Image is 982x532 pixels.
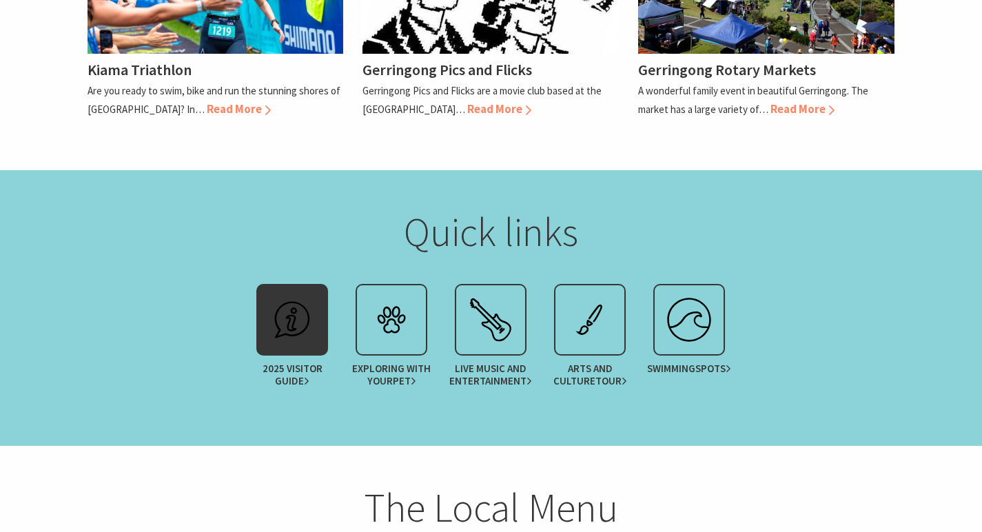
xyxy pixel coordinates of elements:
[362,84,602,116] p: Gerringong Pics and Flicks are a movie club based at the [GEOGRAPHIC_DATA]…
[393,375,416,387] span: Pet
[448,362,534,387] span: Live Music and
[647,362,731,375] span: Swimming
[449,375,532,387] span: Entertainment
[249,362,336,387] span: 2025 Visitor
[265,292,320,347] img: info.svg
[467,101,531,116] span: Read More
[695,362,731,375] span: spots
[221,208,761,256] h2: Quick links
[88,60,192,79] h4: Kiama Triathlon
[463,292,518,347] img: festival.svg
[362,60,532,79] h4: Gerringong Pics and Flicks
[349,362,435,387] span: Exploring with your
[342,284,441,394] a: Exploring with yourPet
[243,284,342,394] a: 2025 VisitorGuide
[595,375,627,387] span: Tour
[540,284,640,394] a: Arts and CultureTour
[547,362,633,387] span: Arts and Culture
[441,284,540,394] a: Live Music andEntertainment
[364,292,419,347] img: petcare.svg
[562,292,617,347] img: exhibit.svg
[638,60,816,79] h4: Gerringong Rotary Markets
[275,375,309,387] span: Guide
[662,292,717,347] img: surfing.svg
[770,101,835,116] span: Read More
[640,284,739,394] a: Swimmingspots
[638,84,868,116] p: A wonderful family event in beautiful Gerringong. The market has a large variety of…
[207,101,271,116] span: Read More
[88,84,340,116] p: Are you ready to swim, bike and run the stunning shores of [GEOGRAPHIC_DATA]? In…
